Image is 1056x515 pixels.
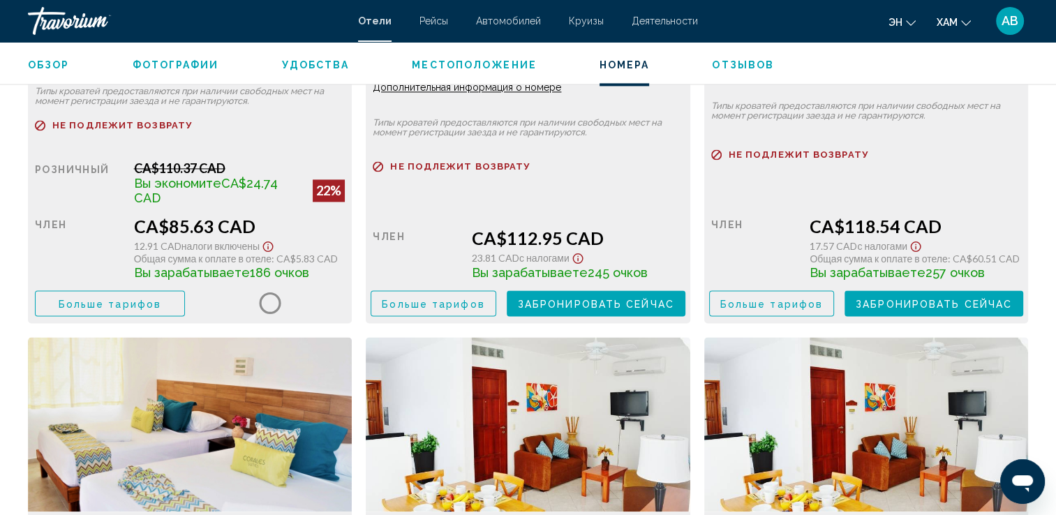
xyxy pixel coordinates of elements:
[373,82,561,93] span: Дополнительная информация о номере
[28,59,70,71] button: Обзор
[1002,14,1018,28] span: АВ
[35,216,124,280] div: Член
[712,59,774,70] span: Отзывов
[472,227,604,248] font: CA$112.95 CAD
[810,253,1021,264] div: : CA$60.51 CAD
[857,240,907,252] span: С налогами
[810,216,942,237] font: CA$118.54 CAD
[810,240,857,252] span: 17.57 CAD
[134,216,255,237] font: CA$85.63 CAD
[28,7,344,35] a: Травориум
[888,12,916,32] button: Изменение языка
[35,290,185,316] button: Больше тарифов
[382,298,484,309] span: Больше тарифов
[28,59,70,70] span: Обзор
[588,265,648,280] span: 245 очков
[134,176,278,205] span: CA$24.74 CAD
[52,121,192,130] span: Не подлежит возврату
[600,59,650,70] span: Номера
[134,253,345,264] div: : CA$5.83 CAD
[704,337,1028,512] img: 2d556291-a1f7-401d-ad33-aedaebeb6975.jpeg
[134,161,345,176] div: CA$110.37 CAD
[810,265,925,280] span: Вы зарабатываете
[937,12,971,32] button: Изменить валюту
[282,59,350,71] button: Удобства
[729,150,868,159] span: Не подлежит возврату
[260,237,276,253] button: Показать отказ от ответственности за налоги и сборы
[472,252,519,264] span: 23.81 CAD
[412,59,536,70] span: Местоположение
[134,253,272,264] span: Общая сумма к оплате в отеле
[133,59,219,70] span: Фотографии
[476,15,541,27] a: Автомобилей
[507,290,685,316] button: Забронировать сейчас
[600,59,650,71] button: Номера
[709,290,834,316] button: Больше тарифов
[134,265,250,280] span: Вы зарабатываете
[845,290,1023,316] button: Забронировать сейчас
[937,17,958,28] span: ХАМ
[390,162,530,171] span: Не подлежит возврату
[134,176,221,191] span: Вы экономите
[59,298,161,309] span: Больше тарифов
[412,59,536,71] button: Местоположение
[720,298,823,309] span: Больше тарифов
[712,59,774,71] button: Отзывов
[907,237,924,253] button: Показать отказ от ответственности за налоги и сборы
[518,298,674,309] span: Забронировать сейчас
[711,216,800,280] div: Член
[373,227,461,280] div: Член
[371,290,496,316] button: Больше тарифов
[358,15,392,27] a: Отели
[1000,459,1045,504] iframe: Кнопка запуска окна обмена сообщениями
[711,101,1021,121] p: Типы кроватей предоставляются при наличии свободных мест на момент регистрации заезда и не гарант...
[35,161,124,205] div: Розничный
[133,59,219,71] button: Фотографии
[992,6,1028,36] button: Пользовательское меню
[856,298,1012,309] span: Забронировать сейчас
[373,118,683,137] p: Типы кроватей предоставляются при наличии свободных мест на момент регистрации заезда и не гарант...
[313,179,345,202] div: 22%
[35,87,345,106] p: Типы кроватей предоставляются при наличии свободных мест на момент регистрации заезда и не гарант...
[472,265,588,280] span: Вы зарабатываете
[888,17,902,28] span: эн
[570,248,586,264] button: Показать отказ от ответственности за налоги и сборы
[366,337,690,512] img: 2d556291-a1f7-401d-ad33-aedaebeb6975.jpeg
[519,252,570,264] span: С налогами
[250,265,309,280] span: 186 очков
[925,265,985,280] span: 257 очков
[282,59,350,70] span: Удобства
[632,15,698,27] a: Деятельности
[181,240,260,252] span: Налоги включены
[134,240,181,252] span: 12.91 CAD
[419,15,448,27] a: Рейсы
[28,337,352,512] img: 3cc1faed-145b-4e39-a9bc-f413aa1317a5.jpeg
[810,253,947,264] span: Общая сумма к оплате в отеле
[569,15,604,27] a: Круизы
